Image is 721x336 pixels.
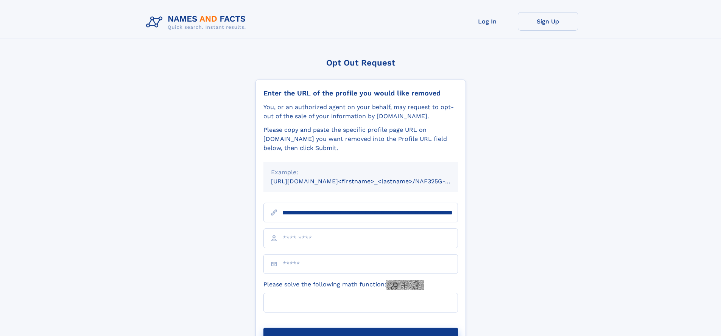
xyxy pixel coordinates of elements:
[263,89,458,97] div: Enter the URL of the profile you would like removed
[518,12,578,31] a: Sign Up
[255,58,466,67] div: Opt Out Request
[263,103,458,121] div: You, or an authorized agent on your behalf, may request to opt-out of the sale of your informatio...
[263,125,458,153] div: Please copy and paste the specific profile page URL on [DOMAIN_NAME] you want removed into the Pr...
[143,12,252,33] img: Logo Names and Facts
[457,12,518,31] a: Log In
[263,280,424,290] label: Please solve the following math function:
[271,168,450,177] div: Example:
[271,178,472,185] small: [URL][DOMAIN_NAME]<firstname>_<lastname>/NAF325G-xxxxxxxx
